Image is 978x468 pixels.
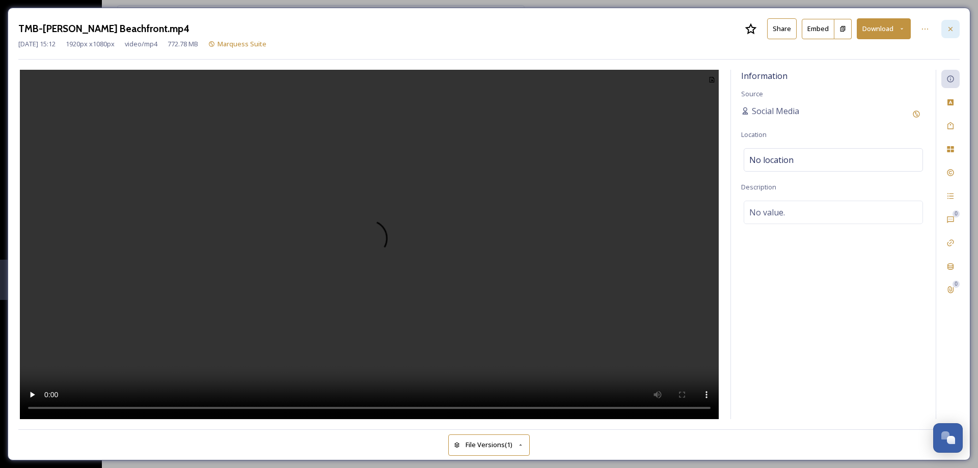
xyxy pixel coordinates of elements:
button: Share [767,18,797,39]
span: video/mp4 [125,39,157,49]
button: File Versions(1) [448,434,530,455]
button: Download [857,18,911,39]
span: Information [741,70,787,81]
span: No value. [749,206,785,218]
span: Marquess Suite [218,39,266,48]
span: No location [749,154,794,166]
span: [DATE] 15:12 [18,39,56,49]
div: 0 [953,281,960,288]
h3: TMB-[PERSON_NAME] Beachfront.mp4 [18,21,189,36]
button: Embed [802,19,834,39]
span: 1920 px x 1080 px [66,39,115,49]
span: Location [741,130,767,139]
span: Description [741,182,776,191]
span: Source [741,89,763,98]
div: 0 [953,210,960,217]
button: Open Chat [933,423,963,453]
span: 772.78 MB [168,39,198,49]
span: Social Media [752,105,799,117]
